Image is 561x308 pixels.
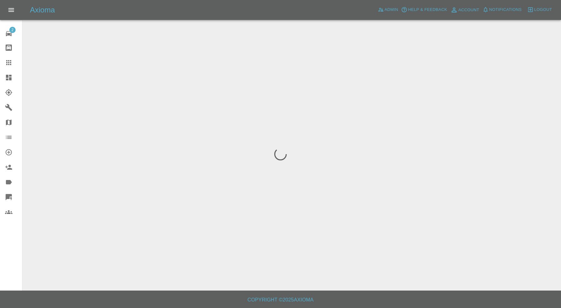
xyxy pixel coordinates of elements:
[526,5,554,15] button: Logout
[408,6,447,13] span: Help & Feedback
[376,5,400,15] a: Admin
[489,6,522,13] span: Notifications
[458,7,479,14] span: Account
[5,296,556,304] h6: Copyright © 2025 Axioma
[385,6,398,13] span: Admin
[481,5,523,15] button: Notifications
[30,5,55,15] h5: Axioma
[4,2,19,17] button: Open drawer
[534,6,552,13] span: Logout
[9,27,16,33] span: 2
[449,5,481,15] a: Account
[400,5,448,15] button: Help & Feedback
